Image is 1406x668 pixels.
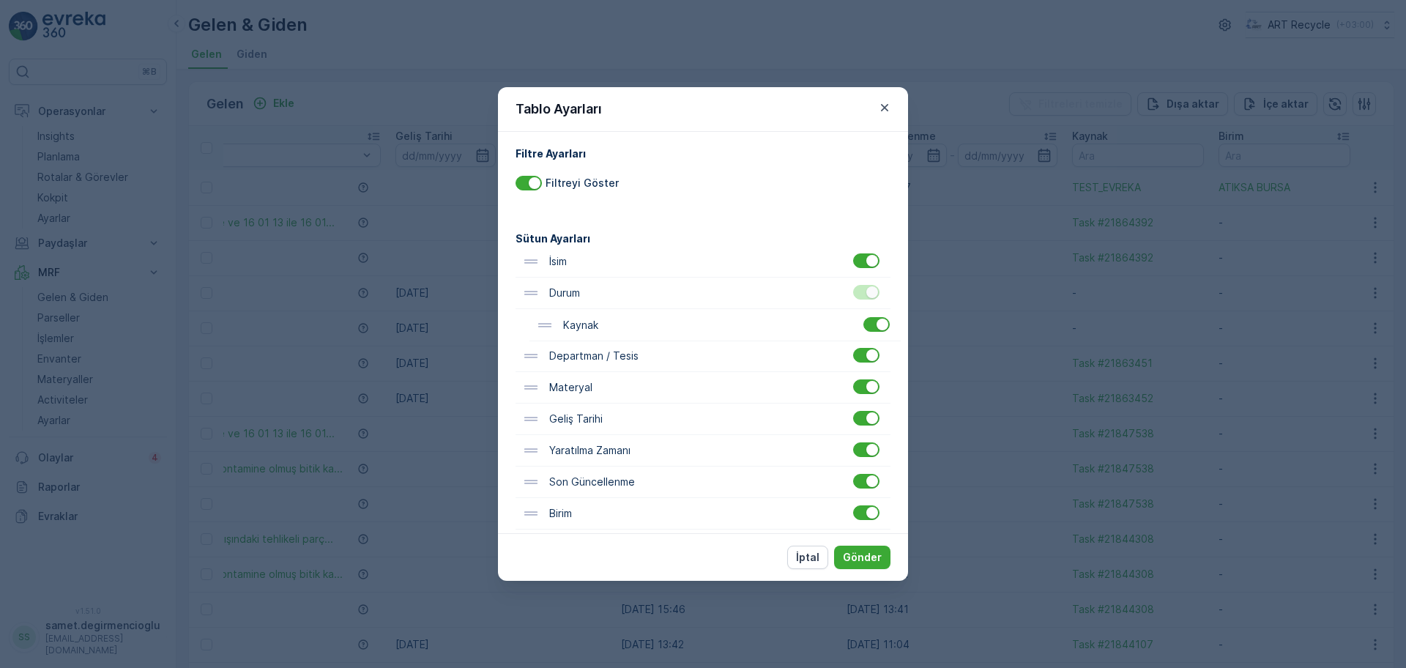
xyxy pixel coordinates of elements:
button: İptal [787,546,828,569]
h4: Filtre Ayarları [516,146,890,161]
button: Gönder [834,546,890,569]
p: Tablo Ayarları [516,99,602,119]
p: Gönder [843,550,882,565]
p: İptal [796,550,819,565]
h4: Sütun Ayarları [516,231,890,246]
p: Filtreyi Göster [546,176,619,190]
